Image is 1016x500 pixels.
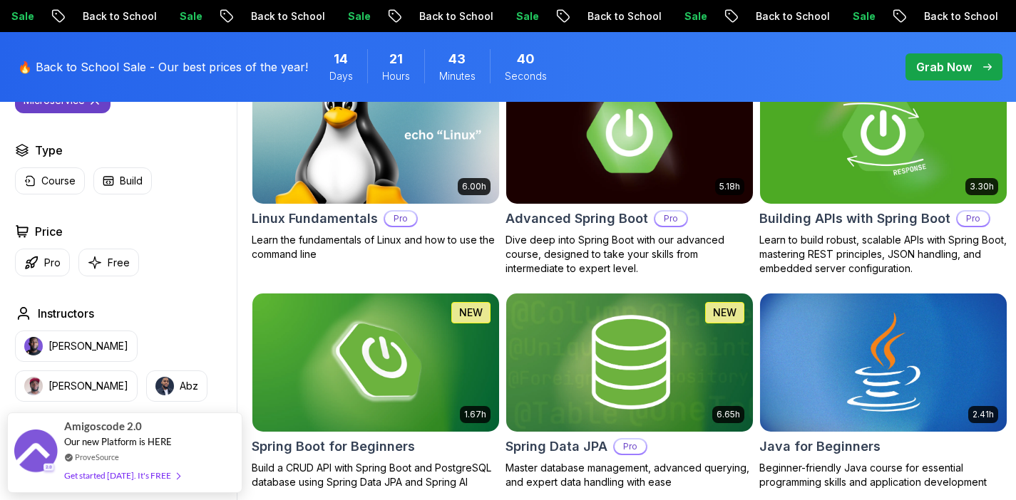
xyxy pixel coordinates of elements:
[108,256,130,270] p: Free
[970,181,994,192] p: 3.30h
[180,379,198,393] p: Abz
[64,436,172,447] span: Our new Platform is HERE
[506,461,754,489] p: Master database management, advanced querying, and expert data handling with ease
[18,58,308,75] p: 🔥 Back to School Sale - Our best prices of the year!
[488,9,585,24] p: Back to School
[120,174,143,188] p: Build
[439,69,476,83] span: Minutes
[759,65,1007,276] a: Building APIs with Spring Boot card3.30hBuilding APIs with Spring BootProLearn to build robust, s...
[15,330,138,362] button: instructor img[PERSON_NAME]
[93,167,152,194] button: Build
[15,249,70,276] button: Pro
[329,69,353,83] span: Days
[462,181,486,192] p: 6.00h
[248,9,294,24] p: Sale
[921,9,967,24] p: Sale
[759,293,1007,489] a: Java for Beginners card2.41hJava for BeginnersBeginner-friendly Java course for essential program...
[448,49,466,69] span: 43 Minutes
[615,439,646,454] p: Pro
[35,223,63,240] h2: Price
[759,437,881,457] h2: Java for Beginners
[385,212,416,226] p: Pro
[506,65,754,276] a: Advanced Spring Boot card5.18hAdvanced Spring BootProDive deep into Spring Boot with our advanced...
[759,461,1007,489] p: Beginner-friendly Java course for essential programming skills and application development
[505,69,547,83] span: Seconds
[38,305,94,322] h2: Instructors
[585,9,630,24] p: Sale
[155,377,174,395] img: instructor img
[506,233,754,276] p: Dive deep into Spring Boot with our advanced course, designed to take your skills from intermedia...
[655,212,687,226] p: Pro
[713,306,737,320] p: NEW
[48,339,128,353] p: [PERSON_NAME]
[41,174,76,188] p: Course
[506,437,607,457] h2: Spring Data JPA
[252,209,378,229] h2: Linux Fundamentals
[416,9,462,24] p: Sale
[252,233,500,261] p: Learn the fundamentals of Linux and how to use the command line
[252,437,415,457] h2: Spring Boot for Beginners
[824,9,921,24] p: Back to School
[334,49,348,69] span: 14 Days
[506,209,648,229] h2: Advanced Spring Boot
[252,293,499,432] img: Spring Boot for Beginners card
[146,370,207,402] button: instructor imgAbz
[75,451,119,463] a: ProveSource
[760,66,1007,204] img: Building APIs with Spring Boot card
[719,181,740,192] p: 5.18h
[252,66,499,204] img: Linux Fundamentals card
[252,65,500,261] a: Linux Fundamentals card6.00hLinux FundamentalsProLearn the fundamentals of Linux and how to use t...
[15,167,85,194] button: Course
[916,58,972,75] p: Grab Now
[80,9,125,24] p: Sale
[500,62,759,207] img: Advanced Spring Boot card
[759,233,1007,276] p: Learn to build robust, scalable APIs with Spring Boot, mastering REST principles, JSON handling, ...
[252,293,500,489] a: Spring Boot for Beginners card1.67hNEWSpring Boot for BeginnersBuild a CRUD API with Spring Boot ...
[382,69,410,83] span: Hours
[64,418,142,434] span: Amigoscode 2.0
[24,337,43,355] img: instructor img
[24,377,43,395] img: instructor img
[506,293,754,489] a: Spring Data JPA card6.65hNEWSpring Data JPAProMaster database management, advanced querying, and ...
[464,409,486,420] p: 1.67h
[517,49,535,69] span: 40 Seconds
[656,9,753,24] p: Back to School
[389,49,403,69] span: 21 Hours
[506,293,753,432] img: Spring Data JPA card
[151,9,248,24] p: Back to School
[459,306,483,320] p: NEW
[15,370,138,402] button: instructor img[PERSON_NAME]
[48,379,128,393] p: [PERSON_NAME]
[973,409,994,420] p: 2.41h
[78,249,139,276] button: Free
[252,461,500,489] p: Build a CRUD API with Spring Boot and PostgreSQL database using Spring Data JPA and Spring AI
[64,467,180,484] div: Get started [DATE]. It's FREE
[717,409,740,420] p: 6.65h
[44,256,61,270] p: Pro
[14,429,57,476] img: provesource social proof notification image
[759,209,950,229] h2: Building APIs with Spring Boot
[319,9,416,24] p: Back to School
[958,212,989,226] p: Pro
[35,142,63,159] h2: Type
[753,9,799,24] p: Sale
[760,293,1007,432] img: Java for Beginners card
